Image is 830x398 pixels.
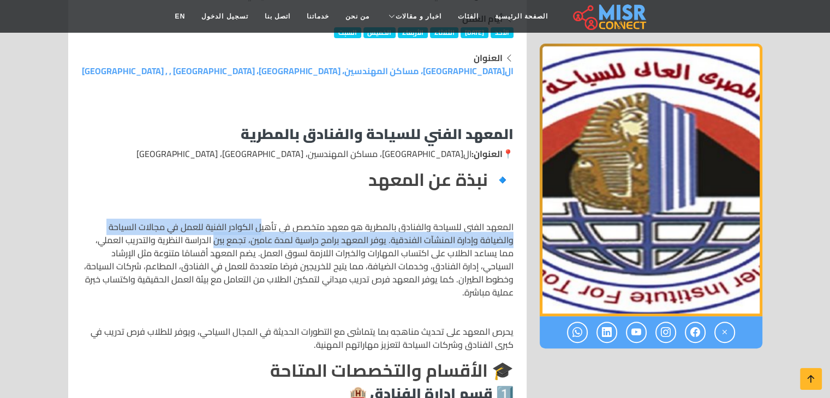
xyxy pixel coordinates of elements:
[450,6,487,27] a: الفئات
[256,6,298,27] a: اتصل بنا
[487,6,556,27] a: الصفحة الرئيسية
[82,63,513,79] a: ال[GEOGRAPHIC_DATA]، مساكن المهندسين، [GEOGRAPHIC_DATA]، [GEOGRAPHIC_DATA] , , [GEOGRAPHIC_DATA]
[471,146,503,162] strong: العنوان:
[368,163,513,196] strong: 🔹 نبذة عن المعهد
[81,325,513,351] p: يحرص المعهد على تحديث مناهجه بما يتماشى مع التطورات الحديثة في المجال السياحي، ويوفر للطلاب فرص ت...
[193,6,256,27] a: تسجيل الدخول
[167,6,194,27] a: EN
[540,44,762,316] img: المعهد الفني للسياحة والفنادق بالمطرية
[81,220,513,299] p: المعهد الفني للسياحة والفنادق بالمطرية هو معهد متخصص في تأهيل الكوادر الفنية للعمل في مجالات السي...
[270,354,513,387] strong: 🎓 الأقسام والتخصصات المتاحة
[474,50,503,66] strong: العنوان
[378,6,450,27] a: اخبار و مقالات
[540,44,762,316] div: 1 / 1
[241,120,513,147] strong: المعهد الفني للسياحة والفنادق بالمطرية
[337,6,378,27] a: من نحن
[396,11,441,21] span: اخبار و مقالات
[298,6,337,27] a: خدماتنا
[573,3,646,30] img: main.misr_connect
[81,147,513,160] p: 📍 ال[GEOGRAPHIC_DATA]، مساكن المهندسين، [GEOGRAPHIC_DATA]، [GEOGRAPHIC_DATA]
